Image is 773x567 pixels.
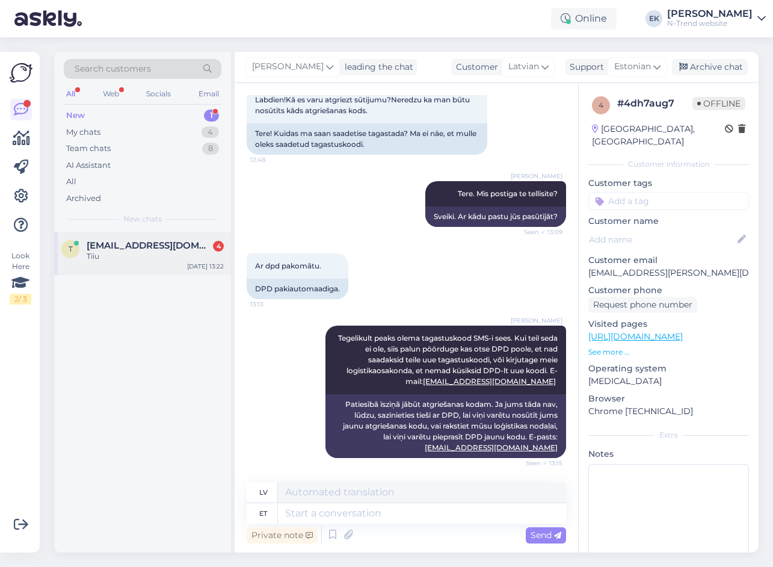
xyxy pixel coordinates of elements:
[66,110,85,122] div: New
[588,267,749,279] p: [EMAIL_ADDRESS][PERSON_NAME][DOMAIN_NAME]
[423,377,556,386] a: [EMAIL_ADDRESS][DOMAIN_NAME]
[87,251,224,262] div: Tiiu
[252,60,324,73] span: [PERSON_NAME]
[204,110,219,122] div: 1
[66,193,101,205] div: Archived
[247,279,348,299] div: DPD pakiautomaadiga.
[100,86,122,102] div: Web
[10,61,32,84] img: Askly Logo
[517,459,562,468] span: Seen ✓ 13:15
[588,375,749,388] p: [MEDICAL_DATA]
[247,527,318,544] div: Private note
[617,96,692,111] div: # 4dh7aug7
[588,392,749,405] p: Browser
[247,123,487,155] div: Tere! Kuidas ma saan saadetise tagastada? Ma ei näe, et mulle oleks saadetud tagastuskoodi.
[66,176,76,188] div: All
[66,126,100,138] div: My chats
[511,316,562,325] span: [PERSON_NAME]
[123,214,162,225] span: New chats
[66,143,111,155] div: Team chats
[10,250,31,305] div: Look Here
[75,63,151,75] span: Search customers
[213,241,224,252] div: 4
[196,86,221,102] div: Email
[692,97,745,110] span: Offline
[667,19,753,28] div: N-Trend website
[66,160,111,172] div: AI Assistant
[645,10,662,27] div: EK
[588,347,749,358] p: See more ...
[588,177,749,190] p: Customer tags
[599,101,603,110] span: 4
[425,443,558,452] a: [EMAIL_ADDRESS][DOMAIN_NAME]
[592,123,725,148] div: [GEOGRAPHIC_DATA], [GEOGRAPHIC_DATA]
[667,9,766,28] a: [PERSON_NAME]N-Trend website
[588,297,697,313] div: Request phone number
[64,86,78,102] div: All
[551,8,617,29] div: Online
[340,61,413,73] div: leading the chat
[10,294,31,305] div: 2 / 3
[531,530,561,541] span: Send
[255,261,321,270] span: Ar dpd pakomātu.
[517,228,562,237] span: Seen ✓ 13:09
[667,9,753,19] div: [PERSON_NAME]
[588,405,749,418] p: Chrome [TECHNICAL_ID]
[511,172,562,181] span: [PERSON_NAME]
[458,189,558,198] span: Tere. Mis postiga te tellisite?
[325,394,566,458] div: Patiesībā īsziņā jābūt atgriešanas kodam. Ja jums tāda nav, lūdzu, sazinieties tieši ar DPD, lai ...
[588,215,749,228] p: Customer name
[588,159,749,170] div: Customer information
[187,262,224,271] div: [DATE] 13:22
[672,59,748,75] div: Archive chat
[202,143,219,155] div: 8
[87,240,212,251] span: tiiuvendla@gmail.com
[588,284,749,297] p: Customer phone
[259,503,267,524] div: et
[202,126,219,138] div: 4
[508,60,539,73] span: Latvian
[614,60,651,73] span: Estonian
[338,333,559,386] span: Tegelikult peaks olema tagastuskood SMS-i sees. Kui teil seda ei ole, siis palun pöörduge kas ots...
[259,482,268,503] div: lv
[255,95,472,115] span: Labdien!Kā es varu atgriezt sūtijumu?Neredzu ka man būtu nosūtīts kāds atgriešanas kods.
[425,206,566,227] div: Sveiki. Ar kādu pastu jūs pasūtījāt?
[588,362,749,375] p: Operating system
[565,61,604,73] div: Support
[588,192,749,210] input: Add a tag
[589,233,735,246] input: Add name
[250,155,295,164] span: 12:48
[588,448,749,460] p: Notes
[250,300,295,309] span: 13:13
[588,254,749,267] p: Customer email
[451,61,498,73] div: Customer
[588,430,749,441] div: Extra
[69,244,73,253] span: t
[144,86,173,102] div: Socials
[588,318,749,330] p: Visited pages
[588,331,683,342] a: [URL][DOMAIN_NAME]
